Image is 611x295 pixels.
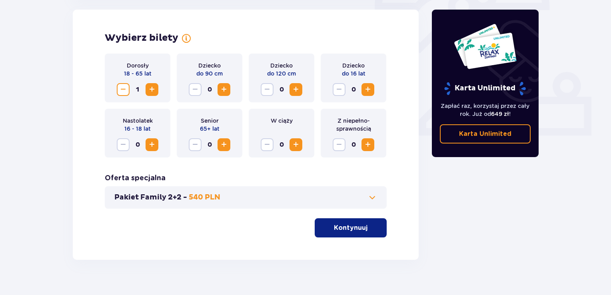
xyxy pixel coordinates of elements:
p: 18 - 65 lat [124,70,152,78]
button: Zwiększ [218,138,230,151]
p: Z niepełno­sprawnością [327,117,380,133]
button: Zmniejsz [261,138,274,151]
button: Zwiększ [146,138,158,151]
button: Zwiększ [361,138,374,151]
button: Zwiększ [218,83,230,96]
button: Zwiększ [290,138,302,151]
button: Zmniejsz [189,83,202,96]
button: Kontynuuj [315,218,387,237]
span: 0 [275,138,288,151]
button: Zwiększ [361,83,374,96]
button: Zmniejsz [333,138,345,151]
span: 0 [131,138,144,151]
span: 649 zł [491,111,509,117]
p: Karta Unlimited [459,130,511,138]
p: Dziecko [198,62,221,70]
button: Zwiększ [290,83,302,96]
button: Zwiększ [146,83,158,96]
img: Dwie karty całoroczne do Suntago z napisem 'UNLIMITED RELAX', na białym tle z tropikalnymi liśćmi... [453,23,517,70]
button: Zmniejsz [261,83,274,96]
button: Zmniejsz [117,83,130,96]
p: W ciąży [271,117,293,125]
p: 65+ lat [200,125,220,133]
span: 0 [203,83,216,96]
p: Karta Unlimited [443,82,527,96]
button: Pakiet Family 2+2 -540 PLN [114,193,377,202]
p: Dorosły [127,62,149,70]
h3: Oferta specjalna [105,173,166,183]
p: Kontynuuj [334,223,367,232]
p: Zapłać raz, korzystaj przez cały rok. Już od ! [440,102,531,118]
p: Dziecko [270,62,293,70]
span: 1 [131,83,144,96]
a: Karta Unlimited [440,124,531,144]
p: 16 - 18 lat [124,125,151,133]
button: Zmniejsz [189,138,202,151]
span: 0 [347,83,360,96]
span: 0 [347,138,360,151]
p: do 120 cm [267,70,296,78]
span: 0 [203,138,216,151]
p: 540 PLN [189,193,220,202]
button: Zmniejsz [117,138,130,151]
p: Nastolatek [123,117,153,125]
p: Senior [201,117,219,125]
p: Pakiet Family 2+2 - [114,193,187,202]
p: do 90 cm [196,70,223,78]
p: do 16 lat [342,70,365,78]
button: Zmniejsz [333,83,345,96]
h2: Wybierz bilety [105,32,178,44]
span: 0 [275,83,288,96]
p: Dziecko [342,62,365,70]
